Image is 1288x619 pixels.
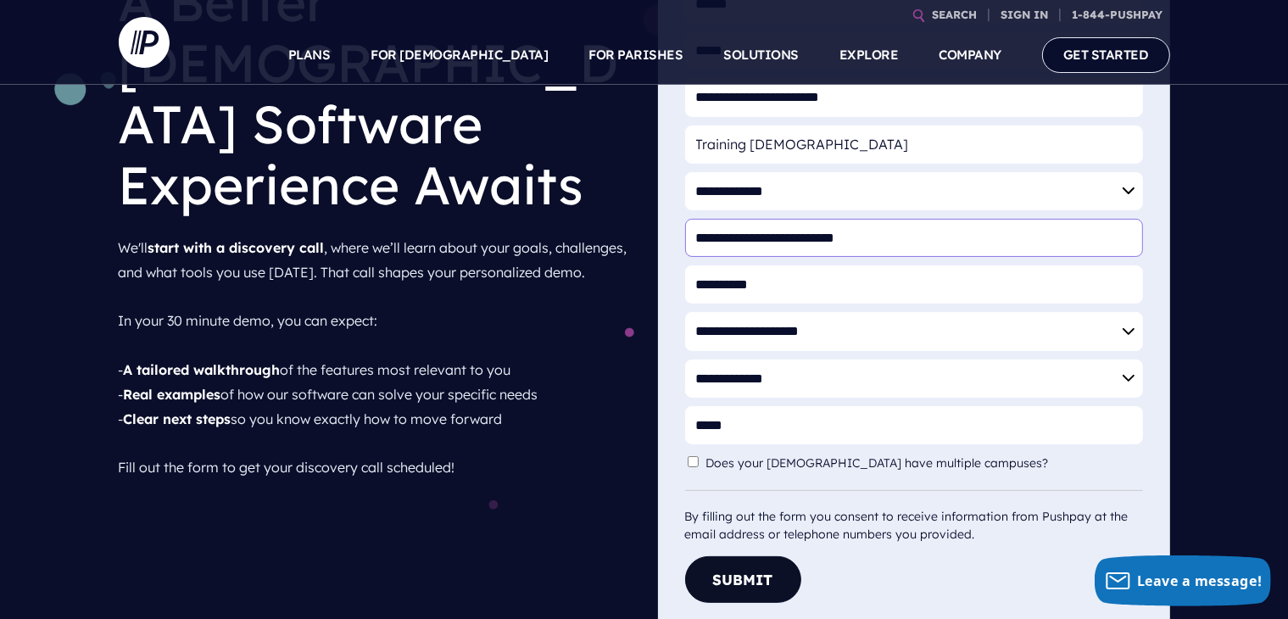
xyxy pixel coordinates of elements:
[685,125,1143,164] input: Organization Name
[705,456,1057,471] label: Does your [DEMOGRAPHIC_DATA] have multiple campuses?
[119,229,631,487] p: We'll , where we’ll learn about your goals, challenges, and what tools you use [DATE]. That call ...
[124,361,281,378] strong: A tailored walkthrough
[371,25,549,85] a: FOR [DEMOGRAPHIC_DATA]
[124,386,221,403] strong: Real examples
[1095,555,1271,606] button: Leave a message!
[1137,572,1263,590] span: Leave a message!
[1042,37,1170,72] a: GET STARTED
[839,25,899,85] a: EXPLORE
[685,556,801,603] button: Submit
[685,490,1143,544] div: By filling out the form you consent to receive information from Pushpay at the email address or t...
[724,25,800,85] a: SOLUTIONS
[589,25,683,85] a: FOR PARISHES
[288,25,331,85] a: PLANS
[940,25,1002,85] a: COMPANY
[148,239,325,256] strong: start with a discovery call
[124,410,231,427] strong: Clear next steps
